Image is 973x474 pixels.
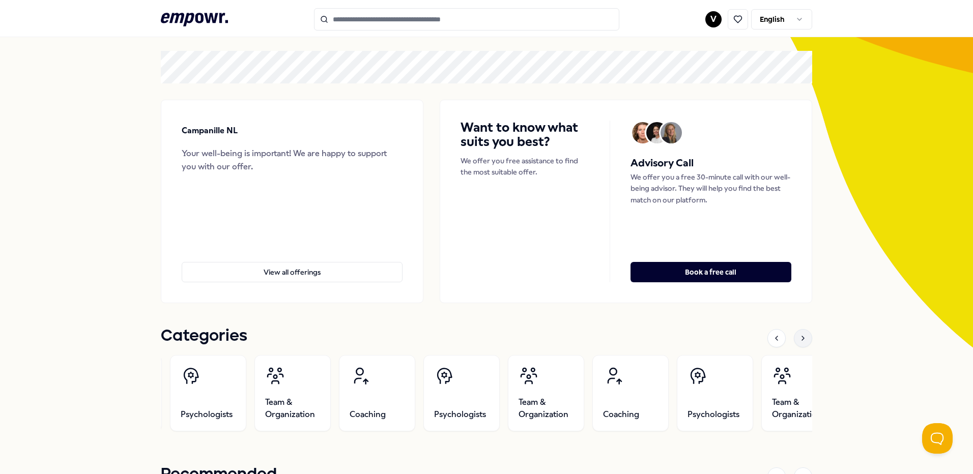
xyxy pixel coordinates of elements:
[922,423,953,454] iframe: Help Scout Beacon - Open
[603,408,639,421] span: Coaching
[661,122,682,143] img: Avatar
[631,171,791,205] p: We offer you a free 30-minute call with our well-being advisor. They will help you find the best ...
[461,155,589,178] p: We offer you free assistance to find the most suitable offer.
[631,155,791,171] h5: Advisory Call
[265,396,320,421] span: Team & Organization
[182,124,238,137] p: Campanille NL
[339,355,415,431] a: Coaching
[677,355,753,431] a: Psychologists
[508,355,584,431] a: Team & Organization
[254,355,331,431] a: Team & Organization
[772,396,827,421] span: Team & Organization
[761,355,838,431] a: Team & Organization
[423,355,500,431] a: Psychologists
[182,246,403,282] a: View all offerings
[688,408,739,421] span: Psychologists
[181,408,233,421] span: Psychologists
[592,355,669,431] a: Coaching
[631,262,791,282] button: Book a free call
[434,408,486,421] span: Psychologists
[632,122,653,143] img: Avatar
[646,122,668,143] img: Avatar
[519,396,574,421] span: Team & Organization
[182,147,403,173] div: Your well-being is important! We are happy to support you with our offer.
[461,121,589,149] h4: Want to know what suits you best?
[314,8,619,31] input: Search for products, categories or subcategories
[182,262,403,282] button: View all offerings
[170,355,246,431] a: Psychologists
[161,323,247,349] h1: Categories
[705,11,722,27] button: V
[350,408,386,421] span: Coaching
